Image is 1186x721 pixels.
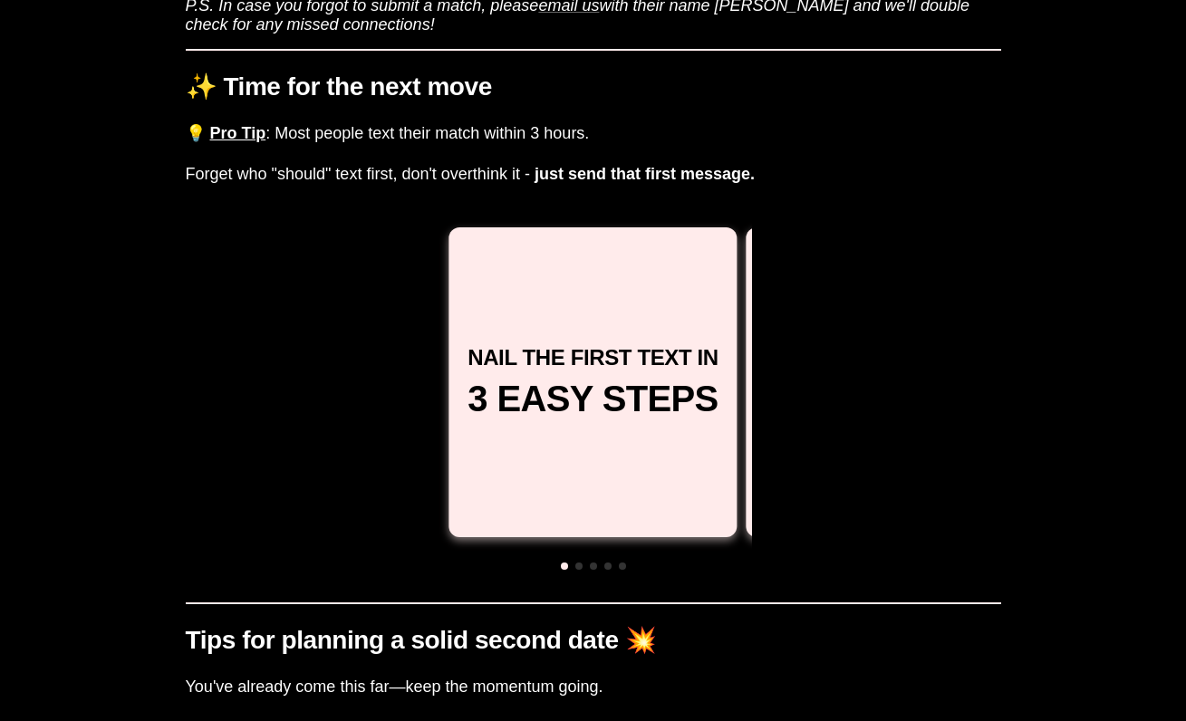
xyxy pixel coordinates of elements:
h1: ✨ Time for the next move [186,72,1001,102]
h3: Forget who "should" text first, don't overthink it - [186,165,1001,191]
h3: You've already come this far—keep the momentum going. [186,678,1001,697]
h1: 3 EASY STEPS [468,378,718,420]
h1: NAIL THE FIRST TEXT IN [468,345,718,370]
span: Pro Tip [210,124,266,142]
h3: 💡 : Most people text their match within 3 hours. [186,124,1001,143]
h1: Tips for planning a solid second date 💥 [186,626,1001,656]
b: just send that first message. [535,165,755,183]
